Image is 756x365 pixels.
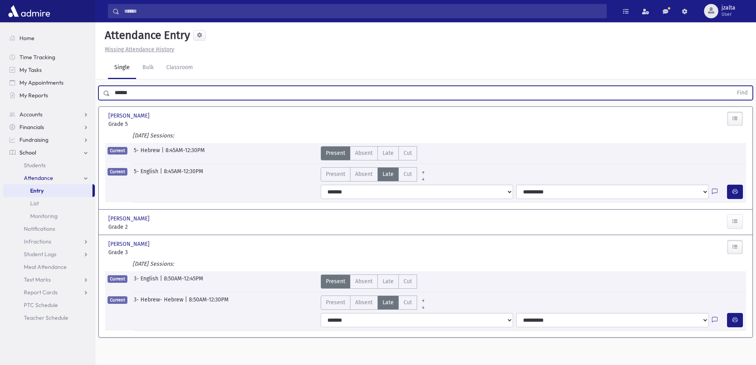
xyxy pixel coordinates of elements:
[160,167,164,182] span: |
[102,46,174,53] a: Missing Attendance History
[321,274,417,289] div: AttTypes
[3,108,95,121] a: Accounts
[102,29,190,42] h5: Attendance Entry
[24,225,55,232] span: Notifications
[417,295,429,302] a: All Prior
[404,149,412,157] span: Cut
[24,174,53,182] span: Attendance
[3,51,95,64] a: Time Tracking
[24,162,46,169] span: Students
[24,263,67,270] span: Meal Attendance
[134,167,160,182] span: 5- English
[321,146,417,160] div: AttTypes
[108,296,127,304] span: Current
[108,248,208,257] span: Grade 3
[19,35,35,42] span: Home
[721,5,735,11] span: jzalta
[326,170,345,178] span: Present
[326,277,345,286] span: Present
[108,147,127,154] span: Current
[321,295,429,310] div: AttTypes
[164,274,203,289] span: 8:50AM-12:45PM
[3,121,95,133] a: Financials
[19,54,55,61] span: Time Tracking
[24,276,51,283] span: Test Marks
[19,149,36,156] span: School
[133,261,174,267] i: [DATE] Sessions:
[3,89,95,102] a: My Reports
[383,298,394,307] span: Late
[19,66,42,73] span: My Tasks
[321,167,429,182] div: AttTypes
[3,133,95,146] a: Fundraising
[19,111,42,118] span: Accounts
[134,274,160,289] span: 3- English
[108,275,127,283] span: Current
[105,46,174,53] u: Missing Attendance History
[108,57,136,79] a: Single
[3,197,95,210] a: List
[721,11,735,17] span: User
[136,57,160,79] a: Bulk
[3,222,95,235] a: Notifications
[3,273,95,286] a: Test Marks
[6,3,52,19] img: AdmirePro
[3,299,95,311] a: PTC Schedule
[404,170,412,178] span: Cut
[3,32,95,44] a: Home
[160,57,199,79] a: Classroom
[3,235,95,248] a: Infractions
[355,170,373,178] span: Absent
[417,302,429,308] a: All Later
[3,159,95,172] a: Students
[30,212,58,220] span: Monitoring
[19,124,44,131] span: Financials
[24,314,68,321] span: Teacher Schedule
[185,295,189,310] span: |
[24,289,58,296] span: Report Cards
[134,295,185,310] span: 3- Hebrew- Hebrew
[134,146,162,160] span: 5- Hebrew
[383,149,394,157] span: Late
[108,240,151,248] span: [PERSON_NAME]
[108,214,151,223] span: [PERSON_NAME]
[108,112,151,120] span: [PERSON_NAME]
[3,311,95,324] a: Teacher Schedule
[24,251,56,258] span: Student Logs
[24,238,51,245] span: Infractions
[19,136,48,143] span: Fundraising
[3,248,95,261] a: Student Logs
[30,200,39,207] span: List
[383,170,394,178] span: Late
[404,277,412,286] span: Cut
[133,132,174,139] i: [DATE] Sessions:
[3,261,95,273] a: Meal Attendance
[162,146,165,160] span: |
[326,298,345,307] span: Present
[108,223,208,231] span: Grade 2
[108,168,127,176] span: Current
[24,301,58,309] span: PTC Schedule
[119,4,606,18] input: Search
[165,146,205,160] span: 8:45AM-12:30PM
[3,210,95,222] a: Monitoring
[3,64,95,76] a: My Tasks
[30,187,44,194] span: Entry
[3,184,92,197] a: Entry
[108,120,208,128] span: Grade 5
[355,298,373,307] span: Absent
[19,92,48,99] span: My Reports
[160,274,164,289] span: |
[3,286,95,299] a: Report Cards
[164,167,203,182] span: 8:45AM-12:30PM
[355,277,373,286] span: Absent
[19,79,63,86] span: My Appointments
[355,149,373,157] span: Absent
[404,298,412,307] span: Cut
[3,76,95,89] a: My Appointments
[326,149,345,157] span: Present
[3,172,95,184] a: Attendance
[189,295,229,310] span: 8:50AM-12:30PM
[383,277,394,286] span: Late
[732,86,752,100] button: Find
